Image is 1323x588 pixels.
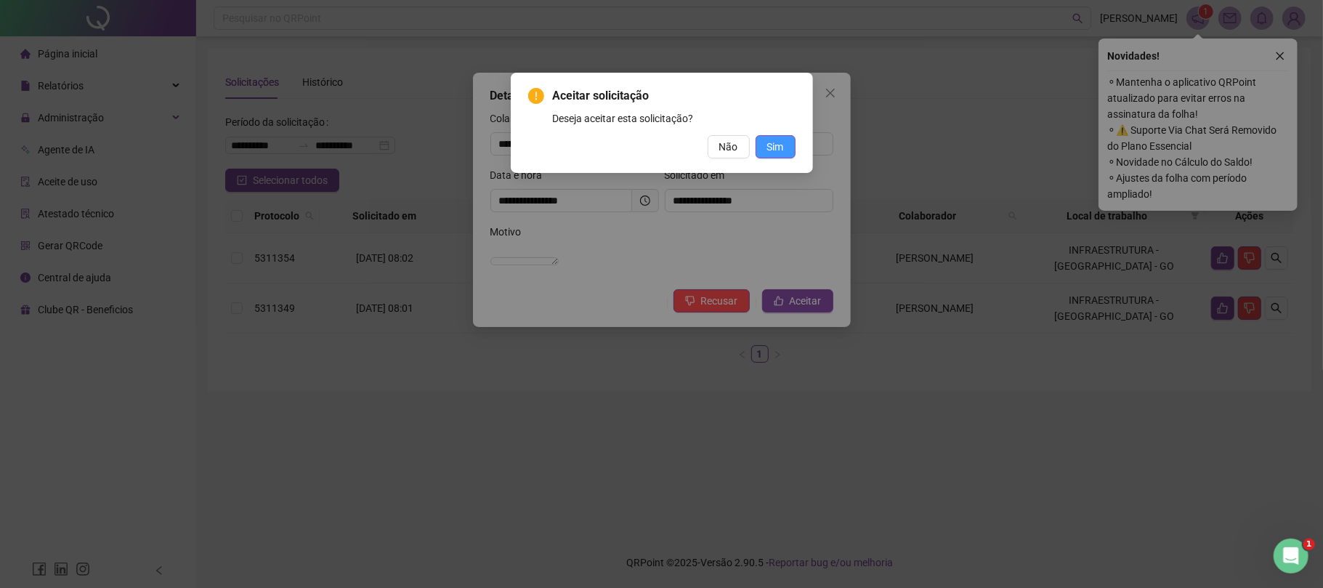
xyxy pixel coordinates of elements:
[1274,539,1308,573] iframe: Intercom live chat
[708,135,750,158] button: Não
[719,139,738,155] span: Não
[553,110,796,126] div: Deseja aceitar esta solicitação?
[528,88,544,104] span: exclamation-circle
[553,87,796,105] span: Aceitar solicitação
[756,135,796,158] button: Sim
[1303,539,1315,550] span: 1
[767,139,784,155] span: Sim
